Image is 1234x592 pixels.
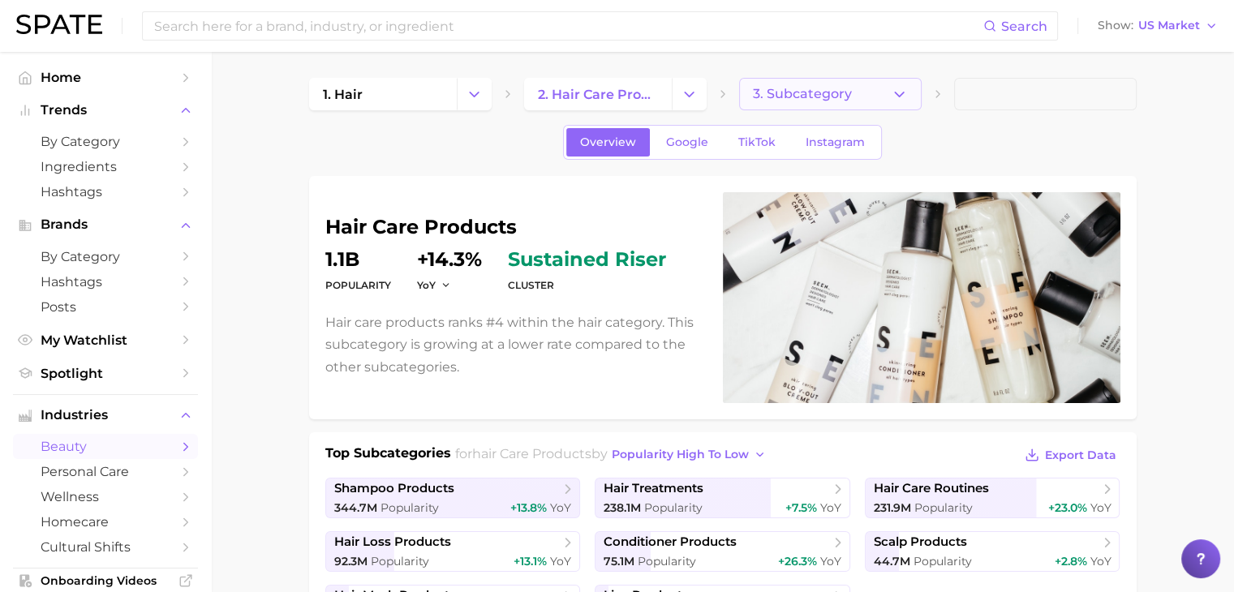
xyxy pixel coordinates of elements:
span: YoY [820,554,841,568]
dd: +14.3% [417,250,482,269]
span: Trends [41,103,170,118]
span: 44.7m [874,554,910,568]
span: popularity high to low [612,448,749,461]
span: beauty [41,439,170,454]
span: Overview [580,135,636,149]
span: hair loss products [334,534,451,550]
span: 238.1m [604,500,641,515]
span: 344.7m [334,500,377,515]
span: +13.1% [514,554,547,568]
span: Spotlight [41,366,170,381]
span: +23.0% [1047,500,1086,515]
a: beauty [13,434,198,459]
button: Industries [13,403,198,427]
input: Search here for a brand, industry, or ingredient [153,12,983,40]
span: by Category [41,134,170,149]
dd: 1.1b [325,250,391,269]
span: scalp products [874,534,967,550]
span: shampoo products [334,481,454,496]
a: Home [13,65,198,90]
a: shampoo products344.7m Popularity+13.8% YoY [325,478,581,518]
a: cultural shifts [13,534,198,560]
span: +2.8% [1054,554,1086,568]
span: Ingredients [41,159,170,174]
a: homecare [13,509,198,534]
button: 3. Subcategory [739,78,922,110]
span: Google [666,135,708,149]
span: +26.3% [778,554,817,568]
span: for by [455,446,771,461]
span: Hashtags [41,274,170,290]
span: My Watchlist [41,332,170,348]
dt: cluster [508,276,666,295]
a: Hashtags [13,269,198,294]
a: Posts [13,294,198,320]
button: Trends [13,98,198,122]
span: hair care products [472,446,591,461]
a: My Watchlist [13,328,198,353]
a: hair loss products92.3m Popularity+13.1% YoY [325,531,581,572]
span: 2. hair care products [538,87,658,102]
dt: Popularity [325,276,391,295]
a: TikTok [724,128,789,157]
span: hair care routines [874,481,989,496]
span: homecare [41,514,170,530]
a: conditioner products75.1m Popularity+26.3% YoY [595,531,850,572]
span: sustained riser [508,250,666,269]
a: Ingredients [13,154,198,179]
span: 231.9m [874,500,911,515]
a: scalp products44.7m Popularity+2.8% YoY [865,531,1120,572]
span: Home [41,70,170,85]
a: personal care [13,459,198,484]
span: Popularity [381,500,439,515]
span: personal care [41,464,170,479]
h1: Top Subcategories [325,444,451,468]
span: Popularity [638,554,696,568]
a: 2. hair care products [524,78,672,110]
span: 1. hair [323,87,363,102]
a: Hashtags [13,179,198,204]
span: Posts [41,299,170,315]
span: Brands [41,217,170,232]
button: Change Category [672,78,707,110]
a: Google [652,128,722,157]
span: conditioner products [604,534,737,550]
img: SPATE [16,15,102,34]
span: wellness [41,489,170,504]
span: Popularity [371,554,429,568]
span: Popularity [914,554,972,568]
a: Overview [566,128,650,157]
span: YoY [1090,554,1111,568]
a: wellness [13,484,198,509]
span: YoY [820,500,841,515]
button: YoY [417,278,452,292]
span: YoY [550,554,571,568]
span: by Category [41,249,170,264]
span: Search [1001,19,1047,34]
a: Spotlight [13,361,198,386]
span: Instagram [806,135,865,149]
span: 92.3m [334,554,368,568]
a: hair care routines231.9m Popularity+23.0% YoY [865,478,1120,518]
h1: hair care products [325,217,703,237]
span: cultural shifts [41,539,170,555]
span: Show [1098,21,1133,30]
a: hair treatments238.1m Popularity+7.5% YoY [595,478,850,518]
span: Popularity [914,500,973,515]
a: Instagram [792,128,879,157]
span: +13.8% [510,500,547,515]
span: US Market [1138,21,1200,30]
span: hair treatments [604,481,703,496]
button: Brands [13,212,198,237]
span: Popularity [644,500,703,515]
span: +7.5% [785,500,817,515]
span: YoY [417,278,436,292]
span: Hashtags [41,184,170,199]
button: Change Category [457,78,492,110]
button: ShowUS Market [1094,15,1222,36]
p: Hair care products ranks #4 within the hair category. This subcategory is growing at a lower rate... [325,311,703,378]
a: by Category [13,129,198,154]
a: by Category [13,244,198,269]
span: YoY [550,500,571,515]
a: 1. hair [309,78,457,110]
